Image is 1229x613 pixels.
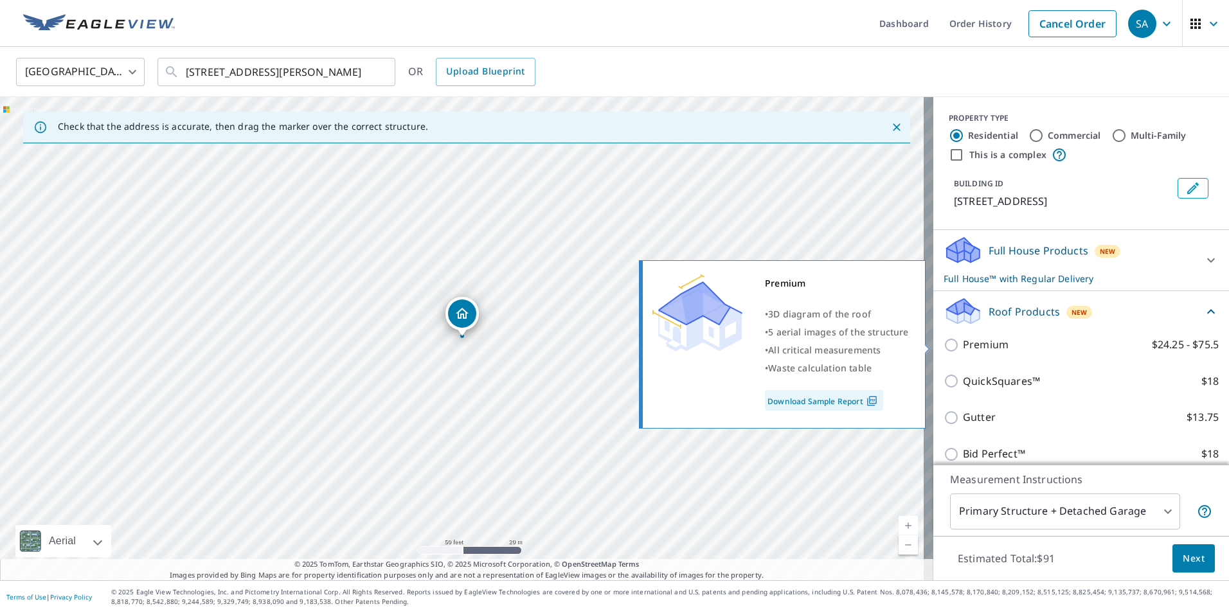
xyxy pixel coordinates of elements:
[863,395,881,407] img: Pdf Icon
[436,58,535,86] a: Upload Blueprint
[765,390,883,411] a: Download Sample Report
[45,525,80,557] div: Aerial
[1028,10,1117,37] a: Cancel Order
[968,129,1018,142] label: Residential
[1178,178,1208,199] button: Edit building 1
[1187,409,1219,425] p: $13.75
[408,58,535,86] div: OR
[963,446,1025,462] p: Bid Perfect™
[768,362,872,374] span: Waste calculation table
[989,304,1060,319] p: Roof Products
[950,472,1212,487] p: Measurement Instructions
[768,344,881,356] span: All critical measurements
[950,493,1180,529] div: Primary Structure + Detached Garage
[652,274,742,351] img: Premium
[947,544,1065,573] p: Estimated Total: $91
[58,121,428,132] p: Check that the address is accurate, then drag the marker over the correct structure.
[562,559,616,569] a: OpenStreetMap
[944,235,1219,285] div: Full House ProductsNewFull House™ with Regular Delivery
[618,559,640,569] a: Terms
[765,305,909,323] div: •
[6,593,92,601] p: |
[1172,544,1215,573] button: Next
[1183,551,1205,567] span: Next
[1197,504,1212,519] span: Your report will include the primary structure and a detached garage if one exists.
[768,326,908,338] span: 5 aerial images of the structure
[446,64,525,80] span: Upload Blueprint
[111,587,1223,607] p: © 2025 Eagle View Technologies, Inc. and Pictometry International Corp. All Rights Reserved. Repo...
[1128,10,1156,38] div: SA
[765,274,909,292] div: Premium
[1048,129,1101,142] label: Commercial
[1201,373,1219,389] p: $18
[949,112,1214,124] div: PROPERTY TYPE
[954,178,1003,189] p: BUILDING ID
[899,516,918,535] a: Current Level 19, Zoom In
[16,54,145,90] div: [GEOGRAPHIC_DATA]
[15,525,111,557] div: Aerial
[186,54,369,90] input: Search by address or latitude-longitude
[963,337,1009,353] p: Premium
[989,243,1088,258] p: Full House Products
[768,308,871,320] span: 3D diagram of the roof
[1131,129,1187,142] label: Multi-Family
[954,193,1172,209] p: [STREET_ADDRESS]
[765,359,909,377] div: •
[50,592,92,601] a: Privacy Policy
[1201,446,1219,462] p: $18
[23,14,175,33] img: EV Logo
[969,148,1046,161] label: This is a complex
[6,592,46,601] a: Terms of Use
[963,373,1040,389] p: QuickSquares™
[899,535,918,555] a: Current Level 19, Zoom Out
[765,341,909,359] div: •
[963,409,996,425] p: Gutter
[294,559,640,570] span: © 2025 TomTom, Earthstar Geographics SIO, © 2025 Microsoft Corporation, ©
[944,272,1196,285] p: Full House™ with Regular Delivery
[1100,246,1116,256] span: New
[888,119,905,136] button: Close
[944,296,1219,326] div: Roof ProductsNew
[1152,337,1219,353] p: $24.25 - $75.5
[445,297,479,337] div: Dropped pin, building 1, Residential property, 2479 Riverside Trl Otho, IA 50569
[1072,307,1088,317] span: New
[765,323,909,341] div: •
